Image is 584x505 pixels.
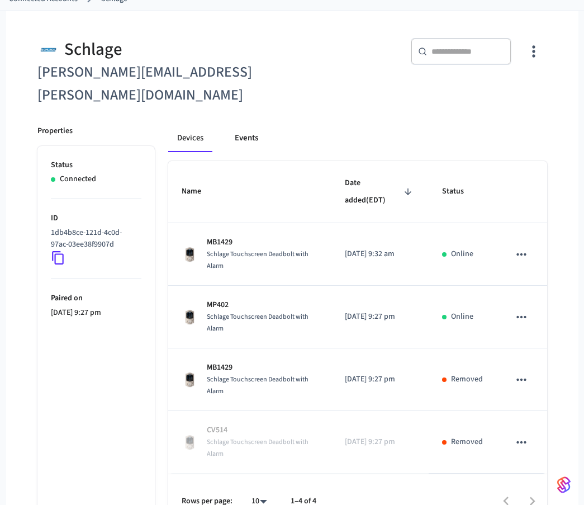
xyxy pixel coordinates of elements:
[345,174,415,210] span: Date added(EDT)
[60,173,96,185] p: Connected
[207,437,308,459] span: Schlage Touchscreen Deadbolt with Alarm
[345,311,415,323] p: [DATE] 9:27 pm
[207,375,308,396] span: Schlage Touchscreen Deadbolt with Alarm
[168,125,547,152] div: connected account tabs
[37,38,286,61] div: Schlage
[442,183,478,200] span: Status
[451,248,473,260] p: Online
[51,227,137,251] p: 1db4b8ce-121d-4c0d-97ac-03ee38f9907d
[207,237,318,248] p: MB1429
[168,125,212,152] button: Devices
[168,161,547,474] table: sticky table
[51,213,141,224] p: ID
[207,249,308,271] span: Schlage Touchscreen Deadbolt with Alarm
[345,436,415,448] p: [DATE] 9:27 pm
[207,424,318,436] p: CV514
[182,371,198,388] img: Schlage Sense Smart Deadbolt with Camelot Trim, Front
[182,246,198,263] img: Schlage Sense Smart Deadbolt with Camelot Trim, Front
[451,311,473,323] p: Online
[557,476,571,494] img: SeamLogoGradient.69752ec5.svg
[37,61,286,107] h6: [PERSON_NAME][EMAIL_ADDRESS][PERSON_NAME][DOMAIN_NAME]
[207,312,308,333] span: Schlage Touchscreen Deadbolt with Alarm
[207,362,318,374] p: MB1429
[51,292,141,304] p: Paired on
[51,159,141,171] p: Status
[207,299,318,311] p: MP402
[182,434,198,451] img: Schlage Sense Smart Deadbolt with Camelot Trim, Front
[345,248,415,260] p: [DATE] 9:32 am
[226,125,267,152] button: Events
[37,125,73,137] p: Properties
[182,309,198,325] img: Schlage Sense Smart Deadbolt with Camelot Trim, Front
[451,436,483,448] p: Removed
[451,374,483,385] p: Removed
[345,374,415,385] p: [DATE] 9:27 pm
[37,38,60,61] img: Schlage Logo, Square
[182,183,216,200] span: Name
[51,307,141,319] p: [DATE] 9:27 pm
